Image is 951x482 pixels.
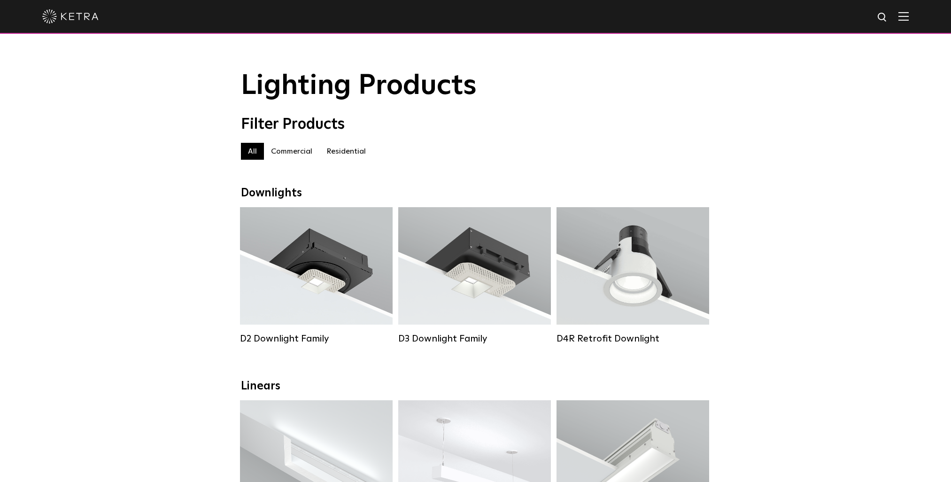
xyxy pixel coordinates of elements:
label: Commercial [264,143,319,160]
a: D2 Downlight Family Lumen Output:1200Colors:White / Black / Gloss Black / Silver / Bronze / Silve... [240,207,393,348]
div: D3 Downlight Family [398,333,551,344]
span: Lighting Products [241,72,477,100]
label: Residential [319,143,373,160]
div: D4R Retrofit Downlight [557,333,709,344]
a: D4R Retrofit Downlight Lumen Output:800Colors:White / BlackBeam Angles:15° / 25° / 40° / 60°Watta... [557,207,709,348]
div: Linears [241,380,711,393]
label: All [241,143,264,160]
div: Downlights [241,187,711,200]
img: search icon [877,12,889,23]
img: ketra-logo-2019-white [42,9,99,23]
img: Hamburger%20Nav.svg [898,12,909,21]
div: D2 Downlight Family [240,333,393,344]
a: D3 Downlight Family Lumen Output:700 / 900 / 1100Colors:White / Black / Silver / Bronze / Paintab... [398,207,551,348]
div: Filter Products [241,116,711,133]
